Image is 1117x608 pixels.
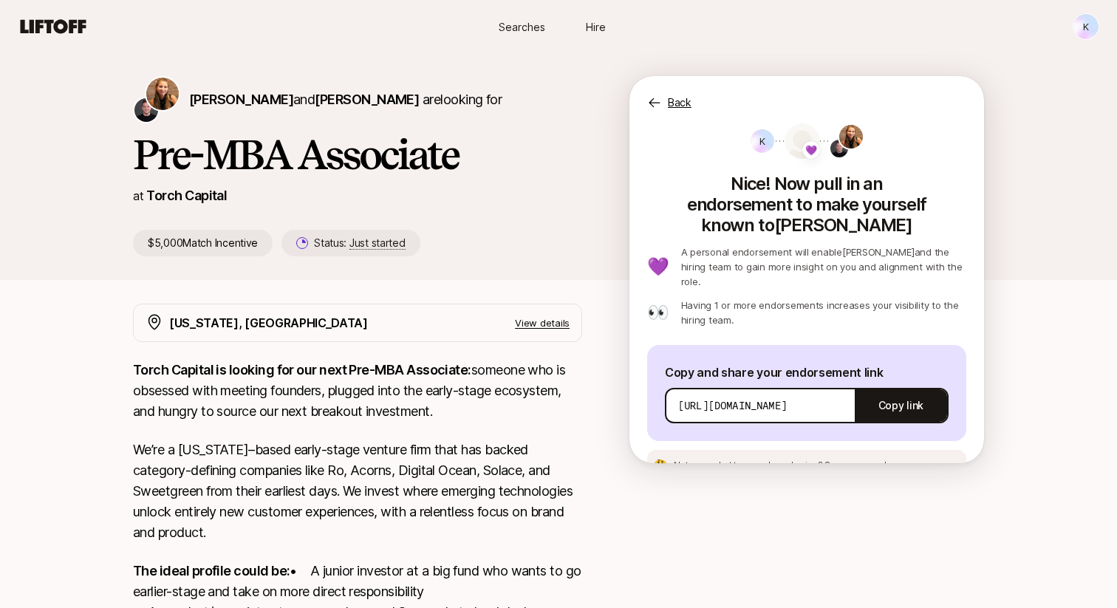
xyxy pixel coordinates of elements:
[653,460,668,471] p: 🤔
[315,92,419,107] span: [PERSON_NAME]
[499,19,545,35] span: Searches
[133,132,582,177] h1: Pre-MBA Associate
[776,140,823,142] img: dotted-line.svg
[189,89,502,110] p: are looking for
[820,140,867,142] img: dotted-line.svg
[681,245,966,289] p: A personal endorsement will enable [PERSON_NAME] and the hiring team to gain more insight on you ...
[759,132,765,150] p: K
[674,459,935,472] p: Not sure what to say when sharing?
[146,78,179,110] img: Katie Reiner
[647,258,669,276] p: 💜
[824,460,935,471] span: See an example message
[681,298,966,327] p: Having 1 or more endorsements increases your visibility to the hiring team.
[133,230,273,256] p: $5,000 Match Incentive
[839,125,863,148] img: Katie Reiner
[647,168,966,236] p: Nice! Now pull in an endorsement to make yourself known to [PERSON_NAME]
[293,92,419,107] span: and
[133,360,582,422] p: someone who is obsessed with meeting founders, plugged into the early-stage ecosystem, and hungry...
[485,13,558,41] a: Searches
[515,315,570,330] p: View details
[805,141,817,159] span: 💜
[189,92,293,107] span: [PERSON_NAME]
[1083,18,1089,35] p: K
[668,94,691,112] p: Back
[169,313,368,332] p: [US_STATE], [GEOGRAPHIC_DATA]
[146,188,227,203] a: Torch Capital
[349,236,406,250] span: Just started
[134,98,158,122] img: Christopher Harper
[647,304,669,321] p: 👀
[314,234,405,252] p: Status:
[133,186,143,205] p: at
[133,563,290,578] strong: The ideal profile could be:
[855,385,947,426] button: Copy link
[133,362,471,378] strong: Torch Capital is looking for our next Pre-MBA Associate:
[558,13,632,41] a: Hire
[665,363,949,382] p: Copy and share your endorsement link
[1073,13,1099,40] button: K
[586,19,606,35] span: Hire
[678,398,787,413] p: [URL][DOMAIN_NAME]
[785,123,820,159] img: avatar-url
[830,140,848,157] img: Christopher Harper
[133,440,582,543] p: We’re a [US_STATE]–based early-stage venture firm that has backed category-defining companies lik...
